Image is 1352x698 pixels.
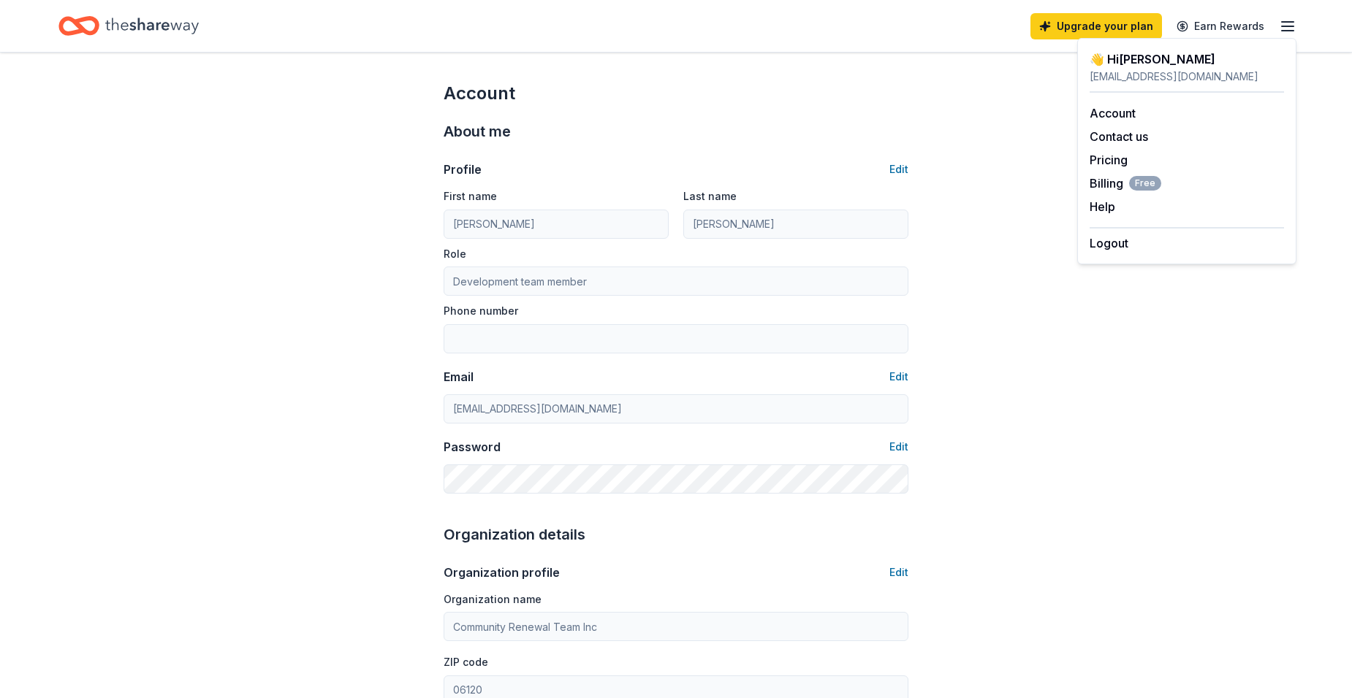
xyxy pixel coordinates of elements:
[1129,176,1161,191] span: Free
[889,438,908,456] button: Edit
[889,564,908,581] button: Edit
[1168,13,1273,39] a: Earn Rewards
[1090,106,1136,120] a: Account
[683,189,737,204] label: Last name
[444,189,497,204] label: First name
[1090,174,1161,192] button: BillingFree
[444,368,474,386] div: Email
[1090,153,1128,167] a: Pricing
[444,120,908,143] div: About me
[1090,68,1284,85] div: [EMAIL_ADDRESS][DOMAIN_NAME]
[1090,128,1148,145] button: Contact us
[444,564,560,581] div: Organization profile
[1090,234,1128,252] button: Logout
[444,438,501,456] div: Password
[1030,13,1162,39] a: Upgrade your plan
[889,368,908,386] button: Edit
[444,592,542,607] label: Organization name
[1090,174,1161,192] span: Billing
[444,523,908,546] div: Organization details
[1090,50,1284,68] div: 👋 Hi [PERSON_NAME]
[444,655,488,670] label: ZIP code
[444,82,908,105] div: Account
[444,161,482,178] div: Profile
[58,9,199,43] a: Home
[889,161,908,178] button: Edit
[444,304,518,318] label: Phone number
[1090,198,1115,215] button: Help
[444,247,466,261] label: Role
